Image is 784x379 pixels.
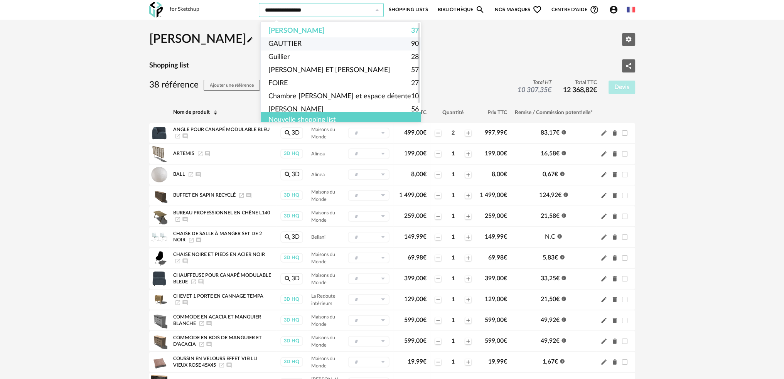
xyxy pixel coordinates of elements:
span: Plus icon [465,255,471,261]
span: 56 [411,103,419,116]
div: Sélectionner un groupe [348,336,389,347]
span: Plus icon [465,359,471,365]
h3: 38 référence [149,79,260,91]
div: Sélectionner un groupe [348,128,389,138]
span: Delete icon [611,337,618,345]
span: Magnify icon [284,234,292,240]
span: Pencil icon [600,275,607,282]
span: Information icon [561,275,567,281]
span: Pencil icon [600,212,607,220]
a: 3D HQ [280,253,303,263]
span: Launch icon [175,300,181,305]
span: Centre d'aideHelp Circle Outline icon [551,5,599,14]
span: 69,98 [488,254,507,261]
span: Minus icon [435,130,441,136]
img: Product pack shot [151,167,167,183]
span: Pencil icon [600,150,607,157]
button: Ajouter une référence [204,80,260,91]
img: Product pack shot [151,291,167,308]
span: 149,99 [485,234,507,240]
span: 1,67 [543,359,558,365]
span: € [504,192,507,198]
span: € [423,296,427,302]
span: Minus icon [435,276,441,282]
button: Share Variant icon [622,59,635,72]
a: Launch icon [197,151,203,156]
a: 3D HQ [280,295,303,304]
span: € [504,130,507,136]
span: Plus icon [465,213,471,219]
span: € [504,234,507,240]
span: Information icon [560,170,565,177]
span: 10 307,35 [518,87,551,94]
div: 1 [442,275,464,282]
span: Minus icon [435,213,441,219]
img: Product pack shot [151,125,167,141]
span: Ajouter un commentaire [182,217,188,221]
span: 10 [411,90,419,103]
span: Ajouter une référence [210,83,254,88]
span: Delete icon [611,212,618,220]
span: 1 499,00 [480,192,507,198]
span: € [556,338,560,344]
img: Product pack shot [151,146,167,162]
span: 259,00 [404,213,427,219]
span: Minus icon [435,151,441,157]
span: € [555,171,558,177]
span: ARTEMIS [173,151,194,156]
th: Prix TTC [476,102,511,123]
img: Product pack shot [151,229,167,245]
span: Magnify icon [475,5,485,14]
span: Maisons du Monde [311,335,335,347]
span: 599,00 [404,338,427,344]
span: Plus icon [465,130,471,136]
span: Maisons du Monde [311,127,335,139]
span: Pencil icon [600,129,607,136]
span: 199,00 [485,150,507,157]
span: 21,50 [541,296,560,302]
img: Product pack shot [151,250,167,266]
span: Pencil icon [246,33,253,45]
a: Launch icon [238,193,244,197]
span: 69,98 [408,254,427,261]
div: Sélectionner un groupe [348,357,389,367]
span: Delete icon [611,192,618,199]
span: Minus icon [435,338,441,344]
span: Plus icon [465,317,471,323]
a: Launch icon [191,279,197,284]
span: Buffet en sapin recyclé [173,193,236,197]
a: 3D HQ [280,149,303,158]
span: 149,99 [404,234,427,240]
img: OXP [149,2,163,18]
span: Bureau professionnel en chêne L140 [173,211,270,215]
div: Sélectionner un groupe [348,273,389,284]
a: Launch icon [219,362,225,367]
span: Minus icon [435,192,441,199]
span: Editer les paramètres [625,36,632,42]
div: 1 [442,192,464,199]
span: Chaise noire et pieds en acier noir [173,252,265,257]
span: € [504,338,507,344]
span: € [504,359,507,365]
span: [PERSON_NAME] ET [PERSON_NAME] [268,64,390,77]
img: Product pack shot [151,208,167,224]
div: 1 [442,296,464,303]
a: 3D HQ [280,357,303,367]
span: Delete icon [611,129,618,136]
a: 3D HQ [280,336,303,346]
span: FOIRE [268,77,288,90]
div: 1 [442,359,464,366]
a: 3D HQ [280,211,303,221]
span: 997,99 [485,130,507,136]
span: [PERSON_NAME] [268,24,325,37]
a: Launch icon [175,258,181,263]
div: 3D HQ [280,315,303,325]
span: Ajouter un commentaire [198,279,204,284]
span: Information icon [561,337,567,343]
span: € [558,192,561,198]
div: Sélectionner un groupe [348,294,389,305]
span: Minus icon [435,359,441,365]
img: fr [627,5,635,14]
